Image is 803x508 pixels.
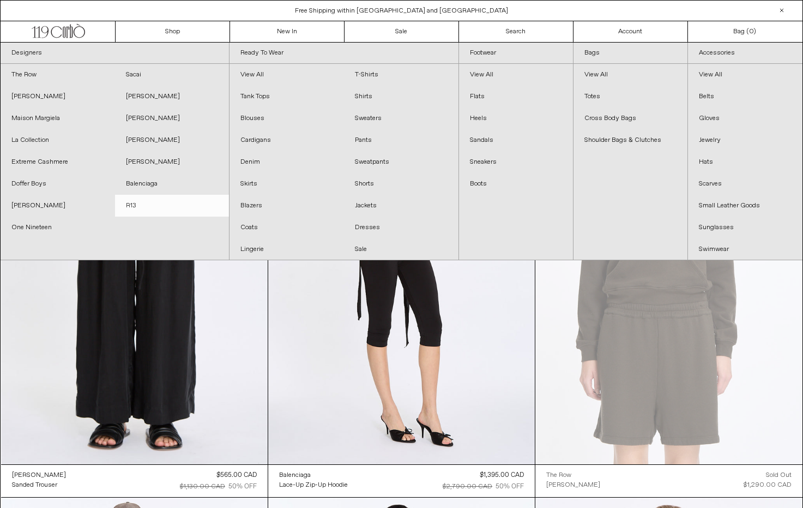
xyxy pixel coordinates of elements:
[459,129,573,151] a: Sandals
[688,107,802,129] a: Gloves
[1,107,115,129] a: Maison Margiela
[12,470,66,480] a: [PERSON_NAME]
[459,43,573,64] a: Footwear
[546,471,571,480] div: The Row
[480,470,524,480] div: $1,395.00 CAD
[344,217,458,238] a: Dresses
[230,129,344,151] a: Cardigans
[1,129,115,151] a: La Collection
[688,238,802,260] a: Swimwear
[1,64,115,86] a: The Row
[115,195,230,217] a: R13
[573,21,688,42] a: Account
[1,217,115,238] a: One Nineteen
[345,21,459,42] a: Sale
[230,21,345,42] a: New In
[115,129,230,151] a: [PERSON_NAME]
[115,173,230,195] a: Balenciaga
[688,86,802,107] a: Belts
[459,151,573,173] a: Sneakers
[230,217,344,238] a: Coats
[688,43,802,64] a: Accessories
[546,470,600,480] a: The Row
[688,195,802,217] a: Small Leather Goods
[230,64,344,86] a: View All
[344,129,458,151] a: Pants
[749,27,756,37] span: )
[688,64,802,86] a: View All
[115,64,230,86] a: Sacai
[688,217,802,238] a: Sunglasses
[1,86,115,107] a: [PERSON_NAME]
[535,64,802,464] img: The Row Timia Sweatshirt in warm sepia
[1,195,115,217] a: [PERSON_NAME]
[546,480,600,490] a: [PERSON_NAME]
[230,173,344,195] a: Skirts
[459,173,573,195] a: Boots
[744,480,792,490] div: $1,290.00 CAD
[573,43,687,64] a: Bags
[12,480,66,490] a: Sanded Trouser
[216,470,257,480] div: $565.00 CAD
[459,86,573,107] a: Flats
[12,471,66,480] div: [PERSON_NAME]
[749,27,753,36] span: 0
[688,129,802,151] a: Jewelry
[279,471,311,480] div: Balenciaga
[459,64,573,86] a: View All
[12,481,57,490] div: Sanded Trouser
[279,470,348,480] a: Balenciaga
[228,482,257,492] div: 50% OFF
[180,482,225,492] div: $1,130.00 CAD
[344,195,458,217] a: Jackets
[279,480,348,490] a: Lace-Up Zip-Up Hoodie
[344,64,458,86] a: T-Shirts
[573,107,687,129] a: Cross Body Bags
[496,482,524,492] div: 50% OFF
[766,470,792,480] div: Sold out
[1,64,268,464] img: Lauren Manoogian Sanded Trouser
[344,173,458,195] a: Shorts
[115,107,230,129] a: [PERSON_NAME]
[443,482,492,492] div: $2,790.00 CAD
[459,107,573,129] a: Heels
[230,151,344,173] a: Denim
[230,43,458,64] a: Ready To Wear
[1,151,115,173] a: Extreme Cashmere
[344,86,458,107] a: Shirts
[1,43,229,64] a: Designers
[230,195,344,217] a: Blazers
[688,173,802,195] a: Scarves
[344,107,458,129] a: Sweaters
[1,173,115,195] a: Doffer Boys
[295,7,508,15] a: Free Shipping within [GEOGRAPHIC_DATA] and [GEOGRAPHIC_DATA]
[230,107,344,129] a: Blouses
[344,151,458,173] a: Sweatpants
[268,64,535,464] img: Balenciaga Lace-Up Zip-Up Hoodie
[573,64,687,86] a: View All
[573,129,687,151] a: Shoulder Bags & Clutches
[115,151,230,173] a: [PERSON_NAME]
[116,21,230,42] a: Shop
[230,86,344,107] a: Tank Tops
[115,86,230,107] a: [PERSON_NAME]
[573,86,687,107] a: Totes
[344,238,458,260] a: Sale
[230,238,344,260] a: Lingerie
[688,21,802,42] a: Bag ()
[688,151,802,173] a: Hats
[459,21,573,42] a: Search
